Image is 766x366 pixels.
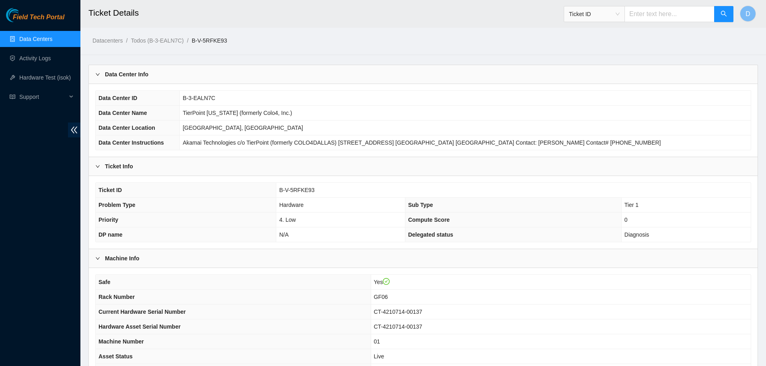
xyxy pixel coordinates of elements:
[408,231,453,238] span: Delegated status
[95,256,100,261] span: right
[183,139,661,146] span: Akamai Technologies c/o TierPoint (formerly COLO4DALLAS) [STREET_ADDRESS] [GEOGRAPHIC_DATA] [GEOG...
[192,37,227,44] a: B-V-5RFKE93
[745,9,750,19] span: D
[105,70,148,79] b: Data Center Info
[99,309,186,315] span: Current Hardware Serial Number
[19,74,71,81] a: Hardware Test (isok)
[99,125,155,131] span: Data Center Location
[6,8,41,22] img: Akamai Technologies
[383,278,390,285] span: check-circle
[99,95,137,101] span: Data Center ID
[99,187,122,193] span: Ticket ID
[92,37,123,44] a: Datacenters
[99,323,181,330] span: Hardware Asset Serial Number
[13,14,64,21] span: Field Tech Portal
[6,14,64,25] a: Akamai TechnologiesField Tech Portal
[19,89,67,105] span: Support
[99,231,123,238] span: DP name
[740,6,756,22] button: D
[279,202,304,208] span: Hardware
[99,110,147,116] span: Data Center Name
[99,294,135,300] span: Rack Number
[19,55,51,61] a: Activity Logs
[105,254,140,263] b: Machine Info
[89,65,758,84] div: Data Center Info
[19,36,52,42] a: Data Centers
[714,6,733,22] button: search
[374,279,390,285] span: Yes
[126,37,127,44] span: /
[624,202,639,208] span: Tier 1
[131,37,184,44] a: Todos (B-3-EALN7C)
[89,249,758,268] div: Machine Info
[95,72,100,77] span: right
[624,217,628,223] span: 0
[183,125,303,131] span: [GEOGRAPHIC_DATA], [GEOGRAPHIC_DATA]
[374,353,384,360] span: Live
[89,157,758,176] div: Ticket Info
[95,164,100,169] span: right
[279,231,288,238] span: N/A
[374,323,423,330] span: CT-4210714-00137
[408,202,433,208] span: Sub Type
[183,110,292,116] span: TierPoint [US_STATE] (formerly Colo4, Inc.)
[187,37,189,44] span: /
[99,139,164,146] span: Data Center Instructions
[99,217,118,223] span: Priority
[68,123,80,137] span: double-left
[10,94,15,100] span: read
[99,353,133,360] span: Asset Status
[279,217,296,223] span: 4. Low
[99,202,136,208] span: Problem Type
[374,309,423,315] span: CT-4210714-00137
[408,217,450,223] span: Compute Score
[624,6,715,22] input: Enter text here...
[183,95,215,101] span: B-3-EALN7C
[279,187,314,193] span: B-V-5RFKE93
[99,279,111,285] span: Safe
[721,10,727,18] span: search
[374,294,388,300] span: GF06
[374,338,380,345] span: 01
[624,231,649,238] span: Diagnosis
[99,338,144,345] span: Machine Number
[569,8,620,20] span: Ticket ID
[105,162,133,171] b: Ticket Info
